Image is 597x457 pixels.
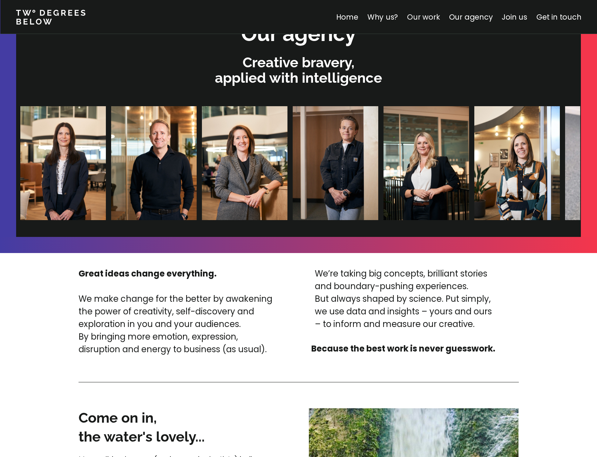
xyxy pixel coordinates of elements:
a: Get in touch [536,12,581,22]
a: Our agency [449,12,493,22]
img: Lizzie [474,106,559,220]
a: Why us? [367,12,398,22]
img: Gemma [202,106,287,220]
strong: Great ideas change everything. [79,268,217,279]
p: We’re taking big concepts, brilliant stories and boundary-pushing experiences. But always shaped ... [315,267,492,330]
img: Dani [292,106,378,220]
img: James [111,106,196,220]
strong: Because the best work is never guesswork. [311,343,495,354]
a: Home [336,12,358,22]
p: We make change for the better by awakening the power of creativity, self-discovery and exploratio... [79,293,280,356]
h3: Come on in, the water's lovely... [79,408,276,446]
a: Join us [502,12,527,22]
p: Creative bravery, applied with intelligence [20,55,577,86]
img: Clare [20,106,106,220]
img: Halina [383,106,469,220]
a: Our work [407,12,440,22]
